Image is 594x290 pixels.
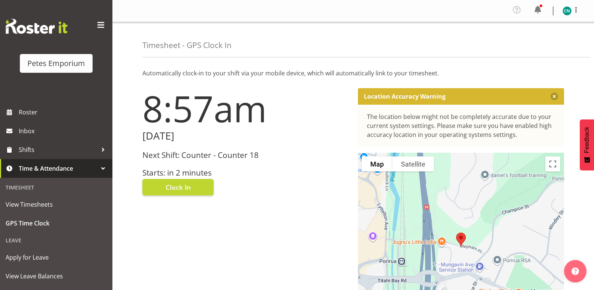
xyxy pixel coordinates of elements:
div: Petes Emporium [27,58,85,69]
span: Time & Attendance [19,163,97,174]
button: Show satellite imagery [392,156,434,171]
h3: Next Shift: Counter - Counter 18 [142,151,349,159]
h1: 8:57am [142,88,349,129]
p: Location Accuracy Warning [364,93,446,100]
span: GPS Time Clock [6,218,107,229]
div: Timesheet [2,180,111,195]
h3: Starts: in 2 minutes [142,168,349,177]
button: Show street map [362,156,392,171]
div: Leave [2,233,111,248]
h2: [DATE] [142,130,349,142]
span: View Timesheets [6,199,107,210]
button: Close message [551,93,558,100]
span: Feedback [584,127,590,153]
span: Inbox [19,125,109,137]
p: Automatically clock-in to your shift via your mobile device, which will automatically link to you... [142,69,564,78]
h4: Timesheet - GPS Clock In [142,41,232,50]
img: Rosterit website logo [6,19,67,34]
span: Shifts [19,144,97,155]
a: GPS Time Clock [2,214,111,233]
span: Clock In [166,182,191,192]
img: christine-neville11214.jpg [563,6,572,15]
a: Apply for Leave [2,248,111,267]
div: The location below might not be completely accurate due to your current system settings. Please m... [367,112,555,139]
a: View Timesheets [2,195,111,214]
button: Toggle fullscreen view [545,156,560,171]
a: View Leave Balances [2,267,111,285]
button: Feedback - Show survey [580,119,594,170]
img: help-xxl-2.png [572,267,579,275]
span: Apply for Leave [6,252,107,263]
span: Roster [19,107,109,118]
span: View Leave Balances [6,270,107,282]
button: Clock In [142,179,214,195]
